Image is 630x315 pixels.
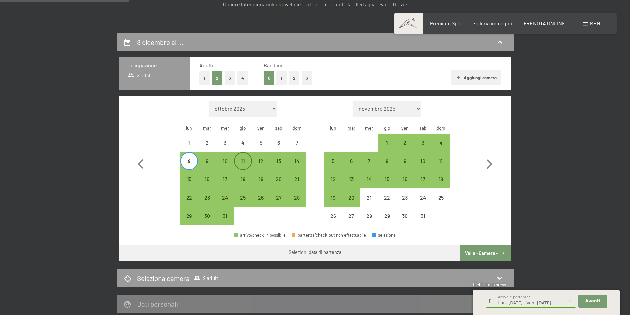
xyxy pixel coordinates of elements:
[342,207,360,225] div: Tue Jan 27 2026
[271,158,287,175] div: 13
[360,170,378,188] div: arrivo/check-in possibile
[288,134,306,152] div: arrivo/check-in non effettuabile
[430,20,460,26] a: Premium Spa
[180,188,198,206] div: Mon Dec 22 2025
[217,213,233,230] div: 31
[379,195,395,212] div: 22
[585,298,600,304] span: Avanti
[275,125,282,131] abbr: sabato
[524,20,565,26] span: PRENOTA ONLINE
[271,140,287,157] div: 6
[432,152,450,170] div: arrivo/check-in possibile
[432,134,450,152] div: Sun Jan 04 2026
[252,188,270,206] div: arrivo/check-in possibile
[324,152,342,170] div: arrivo/check-in possibile
[384,125,390,131] abbr: giovedì
[288,177,305,193] div: 21
[252,152,270,170] div: arrivo/check-in possibile
[253,177,269,193] div: 19
[397,195,413,212] div: 23
[216,170,234,188] div: arrivo/check-in possibile
[198,152,216,170] div: Tue Dec 09 2025
[378,188,396,206] div: arrivo/check-in non effettuabile
[396,207,414,225] div: Fri Jan 30 2026
[414,152,432,170] div: Sat Jan 10 2026
[378,134,396,152] div: arrivo/check-in possibile
[198,207,216,225] div: arrivo/check-in possibile
[414,207,432,225] div: Sat Jan 31 2026
[216,188,234,206] div: arrivo/check-in possibile
[414,134,432,152] div: Sat Jan 03 2026
[216,134,234,152] div: Wed Dec 03 2025
[270,152,288,170] div: Sat Dec 13 2025
[324,152,342,170] div: Mon Jan 05 2026
[288,134,306,152] div: Sun Dec 07 2025
[433,177,449,193] div: 18
[180,152,198,170] div: arrivo/check-in possibile
[342,152,360,170] div: Tue Jan 06 2026
[253,140,269,157] div: 5
[181,195,197,212] div: 22
[288,152,306,170] div: Sun Dec 14 2025
[271,177,287,193] div: 20
[292,125,302,131] abbr: domenica
[270,134,288,152] div: arrivo/check-in non effettuabile
[324,188,342,206] div: Mon Jan 19 2026
[198,207,216,225] div: Tue Dec 30 2025
[460,245,511,261] button: Vai a «Camera»
[378,134,396,152] div: Thu Jan 01 2026
[342,188,360,206] div: Tue Jan 20 2026
[378,207,396,225] div: arrivo/check-in non effettuabile
[216,170,234,188] div: Wed Dec 17 2025
[325,195,341,212] div: 19
[401,125,409,131] abbr: venerdì
[137,273,189,283] h2: Seleziona camera
[198,188,216,206] div: arrivo/check-in possibile
[342,207,360,225] div: arrivo/check-in non effettuabile
[432,170,450,188] div: arrivo/check-in possibile
[378,188,396,206] div: Thu Jan 22 2026
[180,170,198,188] div: arrivo/check-in possibile
[372,233,396,237] div: selezione
[199,140,215,157] div: 2
[342,170,360,188] div: Tue Jan 13 2026
[194,275,220,281] span: 2 adulti
[396,170,414,188] div: Fri Jan 16 2026
[240,125,246,131] abbr: giovedì
[379,158,395,175] div: 8
[396,152,414,170] div: arrivo/check-in possibile
[199,213,215,230] div: 30
[414,188,432,206] div: Sat Jan 24 2026
[324,207,342,225] div: arrivo/check-in non effettuabile
[414,188,432,206] div: arrivo/check-in non effettuabile
[324,188,342,206] div: arrivo/check-in possibile
[415,213,431,230] div: 31
[361,213,377,230] div: 28
[343,177,359,193] div: 13
[396,188,414,206] div: arrivo/check-in non effettuabile
[216,152,234,170] div: Wed Dec 10 2025
[217,195,233,212] div: 24
[378,152,396,170] div: Thu Jan 08 2026
[221,125,229,131] abbr: mercoledì
[198,134,216,152] div: arrivo/check-in non effettuabile
[360,188,378,206] div: arrivo/check-in non effettuabile
[396,134,414,152] div: arrivo/check-in possibile
[324,170,342,188] div: Mon Jan 12 2026
[288,188,306,206] div: Sun Dec 28 2025
[198,134,216,152] div: Tue Dec 02 2025
[342,188,360,206] div: arrivo/check-in possibile
[181,213,197,230] div: 29
[252,134,270,152] div: Fri Dec 05 2025
[288,158,305,175] div: 14
[252,152,270,170] div: Fri Dec 12 2025
[415,140,431,157] div: 3
[289,71,300,85] button: 2
[180,207,198,225] div: arrivo/check-in possibile
[234,233,286,237] div: arrivo/check-in possibile
[264,62,282,68] span: Bambini
[199,71,210,85] button: 1
[288,188,306,206] div: arrivo/check-in possibile
[347,125,355,131] abbr: martedì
